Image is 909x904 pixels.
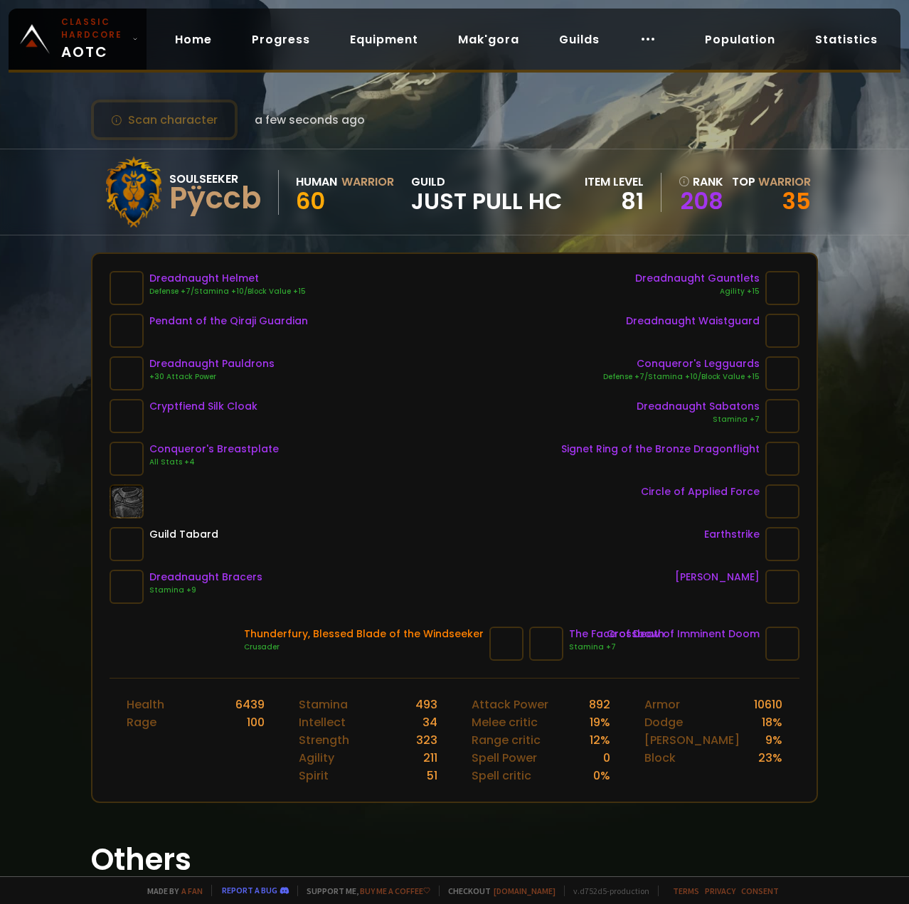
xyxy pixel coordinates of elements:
[635,286,760,297] div: Agility +15
[411,173,562,212] div: guild
[339,25,430,54] a: Equipment
[91,100,238,140] button: Scan character
[422,713,437,731] div: 34
[585,191,644,212] div: 81
[235,696,265,713] div: 6439
[472,749,537,767] div: Spell Power
[589,696,610,713] div: 892
[127,713,156,731] div: Rage
[705,886,735,896] a: Privacy
[765,627,799,661] img: item-21459
[297,886,430,896] span: Support me,
[529,627,563,661] img: item-23043
[765,527,799,561] img: item-21180
[149,570,262,585] div: Dreadnaught Bracers
[561,442,760,457] div: Signet Ring of the Bronze Dragonflight
[181,886,203,896] a: a fan
[603,749,610,767] div: 0
[244,627,484,642] div: Thunderfury, Blessed Blade of the Windseeker
[110,527,144,561] img: item-5976
[472,767,531,785] div: Spell critic
[169,170,261,188] div: Soulseeker
[644,696,680,713] div: Armor
[169,188,261,209] div: Pÿccb
[635,271,760,286] div: Dreadnaught Gauntlets
[603,371,760,383] div: Defense +7/Stamina +10/Block Value +15
[590,731,610,749] div: 12 %
[244,642,484,653] div: Crusader
[644,749,676,767] div: Block
[299,749,334,767] div: Agility
[439,886,555,896] span: Checkout
[590,713,610,731] div: 19 %
[296,173,337,191] div: Human
[222,885,277,895] a: Report a bug
[110,271,144,305] img: item-22418
[149,314,308,329] div: Pendant of the Qiraji Guardian
[593,767,610,785] div: 0 %
[255,111,365,129] span: a few seconds ago
[9,9,147,70] a: Classic HardcoreAOTC
[447,25,531,54] a: Mak'gora
[91,837,818,882] h1: Others
[415,696,437,713] div: 493
[569,627,664,642] div: The Face of Death
[637,399,760,414] div: Dreadnaught Sabatons
[110,442,144,476] img: item-21331
[585,173,644,191] div: item level
[607,627,760,642] div: Crossbow of Imminent Doom
[489,627,523,661] img: item-19019
[149,457,279,468] div: All Stats +4
[603,356,760,371] div: Conqueror's Legguards
[149,399,257,414] div: Cryptfiend Silk Cloak
[110,570,144,604] img: item-22423
[472,696,548,713] div: Attack Power
[679,173,723,191] div: rank
[765,399,799,433] img: item-22420
[765,442,799,476] img: item-21204
[644,731,740,749] div: [PERSON_NAME]
[149,527,218,542] div: Guild Tabard
[741,886,779,896] a: Consent
[754,696,782,713] div: 10610
[427,767,437,785] div: 51
[149,271,306,286] div: Dreadnaught Helmet
[644,713,683,731] div: Dodge
[423,749,437,767] div: 211
[675,570,760,585] div: [PERSON_NAME]
[164,25,223,54] a: Home
[762,713,782,731] div: 18 %
[127,696,164,713] div: Health
[765,356,799,390] img: item-21332
[679,191,723,212] a: 208
[693,25,787,54] a: Population
[149,585,262,596] div: Stamina +9
[704,527,760,542] div: Earthstrike
[149,371,275,383] div: +30 Attack Power
[548,25,611,54] a: Guilds
[416,731,437,749] div: 323
[494,886,555,896] a: [DOMAIN_NAME]
[673,886,699,896] a: Terms
[110,314,144,348] img: item-21700
[765,570,799,604] img: item-19406
[360,886,430,896] a: Buy me a coffee
[732,173,811,191] div: Top
[758,749,782,767] div: 23 %
[637,414,760,425] div: Stamina +7
[569,642,664,653] div: Stamina +7
[61,16,127,63] span: AOTC
[411,191,562,212] span: Just Pull HC
[299,731,349,749] div: Strength
[626,314,760,329] div: Dreadnaught Waistguard
[765,731,782,749] div: 9 %
[765,271,799,305] img: item-22421
[341,173,394,191] div: Warrior
[110,356,144,390] img: item-22419
[782,185,811,217] a: 35
[139,886,203,896] span: Made by
[299,767,329,785] div: Spirit
[758,174,811,190] span: Warrior
[641,484,760,499] div: Circle of Applied Force
[804,25,889,54] a: Statistics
